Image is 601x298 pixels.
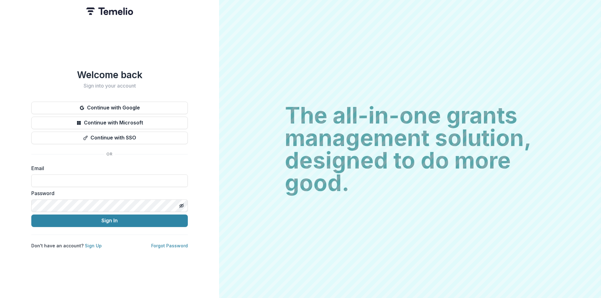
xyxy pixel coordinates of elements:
h1: Welcome back [31,69,188,80]
button: Continue with SSO [31,132,188,144]
label: Email [31,164,184,172]
a: Sign Up [85,243,102,248]
button: Toggle password visibility [177,201,187,211]
label: Password [31,189,184,197]
button: Continue with Google [31,102,188,114]
p: Don't have an account? [31,242,102,249]
button: Continue with Microsoft [31,117,188,129]
button: Sign In [31,215,188,227]
img: Temelio [86,8,133,15]
a: Forgot Password [151,243,188,248]
h2: Sign into your account [31,83,188,89]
